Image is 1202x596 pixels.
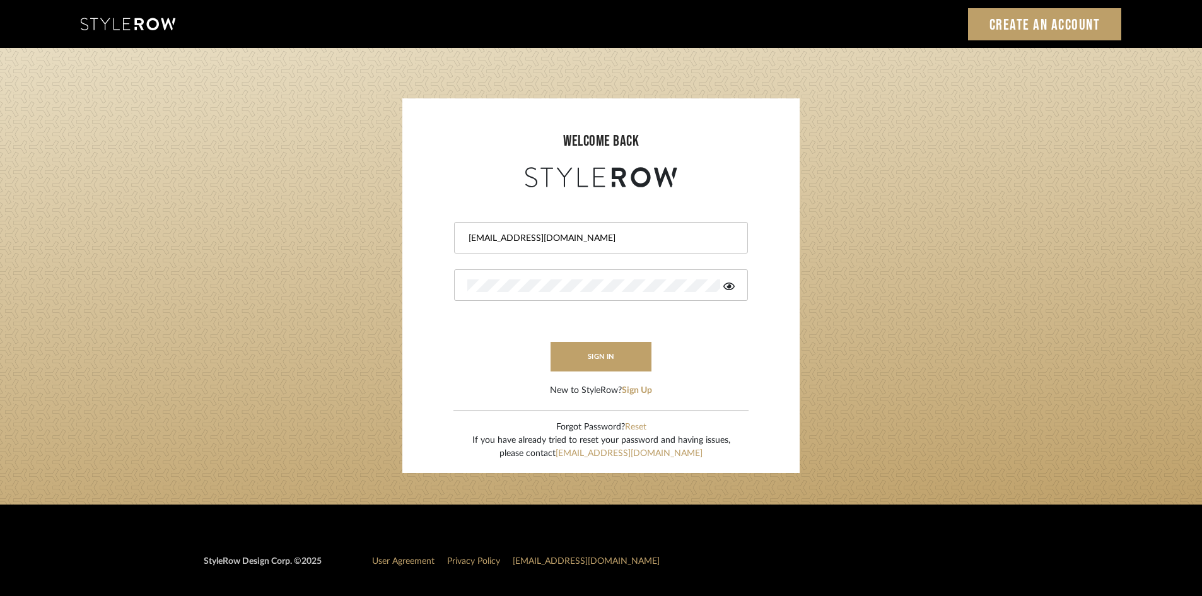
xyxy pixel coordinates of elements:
[467,232,732,245] input: Email Address
[472,434,730,460] div: If you have already tried to reset your password and having issues, please contact
[204,555,322,578] div: StyleRow Design Corp. ©2025
[556,449,703,458] a: [EMAIL_ADDRESS][DOMAIN_NAME]
[513,557,660,566] a: [EMAIL_ADDRESS][DOMAIN_NAME]
[968,8,1122,40] a: Create an Account
[625,421,646,434] button: Reset
[447,557,500,566] a: Privacy Policy
[622,384,652,397] button: Sign Up
[550,384,652,397] div: New to StyleRow?
[472,421,730,434] div: Forgot Password?
[372,557,435,566] a: User Agreement
[415,130,787,153] div: welcome back
[551,342,651,371] button: sign in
